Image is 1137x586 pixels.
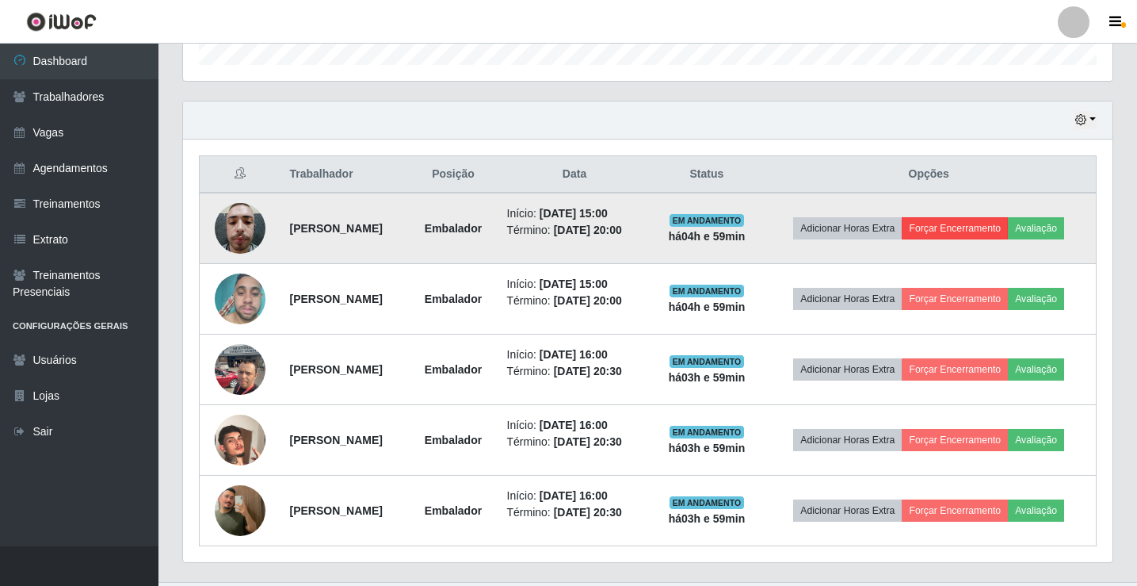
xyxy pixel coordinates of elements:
button: Adicionar Horas Extra [793,288,902,310]
th: Trabalhador [280,156,409,193]
button: Avaliação [1008,288,1064,310]
strong: [PERSON_NAME] [289,293,382,305]
th: Data [498,156,652,193]
button: Avaliação [1008,358,1064,381]
strong: há 03 h e 59 min [669,371,746,384]
li: Término: [507,293,643,309]
li: Início: [507,205,643,222]
span: EM ANDAMENTO [670,285,745,297]
time: [DATE] 20:00 [554,224,622,236]
strong: Embalador [425,434,482,446]
time: [DATE] 15:00 [540,207,608,220]
th: Status [652,156,762,193]
button: Forçar Encerramento [902,429,1008,451]
strong: Embalador [425,293,482,305]
button: Avaliação [1008,500,1064,522]
li: Término: [507,504,643,521]
button: Avaliação [1008,429,1064,451]
button: Adicionar Horas Extra [793,358,902,381]
li: Término: [507,222,643,239]
strong: há 04 h e 59 min [669,230,746,243]
li: Início: [507,276,643,293]
th: Posição [409,156,497,193]
img: 1742686144384.jpeg [215,194,265,262]
span: EM ANDAMENTO [670,214,745,227]
img: CoreUI Logo [26,12,97,32]
strong: há 03 h e 59 min [669,512,746,525]
li: Início: [507,488,643,504]
button: Avaliação [1008,217,1064,239]
strong: Embalador [425,504,482,517]
time: [DATE] 16:00 [540,348,608,361]
strong: há 03 h e 59 min [669,442,746,454]
strong: há 04 h e 59 min [669,301,746,313]
button: Adicionar Horas Extra [793,500,902,522]
button: Forçar Encerramento [902,500,1008,522]
strong: Embalador [425,363,482,376]
time: [DATE] 15:00 [540,278,608,290]
li: Início: [507,347,643,363]
button: Forçar Encerramento [902,288,1008,310]
strong: [PERSON_NAME] [289,222,382,235]
img: 1743729156347.jpeg [215,465,265,556]
button: Forçar Encerramento [902,358,1008,381]
time: [DATE] 16:00 [540,419,608,431]
button: Adicionar Horas Extra [793,429,902,451]
strong: [PERSON_NAME] [289,504,382,517]
span: EM ANDAMENTO [670,426,745,439]
time: [DATE] 20:00 [554,294,622,307]
li: Término: [507,434,643,450]
th: Opções [761,156,1096,193]
img: 1748551724527.jpeg [215,266,265,333]
strong: [PERSON_NAME] [289,434,382,446]
strong: [PERSON_NAME] [289,363,382,376]
span: EM ANDAMENTO [670,496,745,509]
button: Adicionar Horas Extra [793,217,902,239]
li: Início: [507,417,643,434]
img: 1726002463138.jpeg [215,395,265,485]
time: [DATE] 16:00 [540,489,608,502]
li: Término: [507,363,643,380]
time: [DATE] 20:30 [554,435,622,448]
span: EM ANDAMENTO [670,355,745,368]
img: 1710346365517.jpeg [215,335,265,403]
strong: Embalador [425,222,482,235]
time: [DATE] 20:30 [554,365,622,377]
time: [DATE] 20:30 [554,506,622,519]
button: Forçar Encerramento [902,217,1008,239]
